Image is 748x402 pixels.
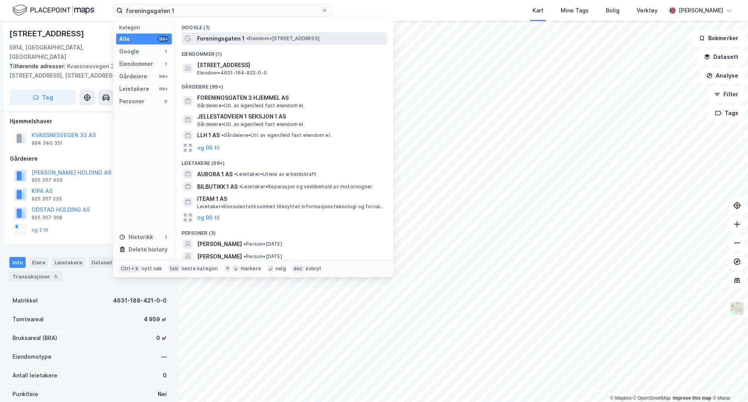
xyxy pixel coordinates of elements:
div: Delete history [129,245,168,254]
div: 994 540 351 [32,140,63,146]
div: Transaksjoner [9,271,63,282]
div: 925 357 405 [32,177,63,183]
span: Leietaker • Reparasjon og vedlikehold av motorvogner [239,184,372,190]
div: Bruksareal (BRA) [12,333,57,343]
div: 0 ㎡ [156,333,167,343]
span: JELLESTADVEIEN 1 SEKSJON 1 AS [197,112,384,121]
button: og 96 til [197,213,220,222]
div: velg [275,266,286,272]
img: logo.f888ab2527a4732fd821a326f86c7f29.svg [12,4,94,17]
input: Søk på adresse, matrikkel, gårdeiere, leietakere eller personer [123,5,321,16]
span: Person • [DATE] [243,241,282,247]
span: AURORA 1 AS [197,170,233,179]
div: Hjemmelshaver [10,117,169,126]
button: Tag [9,90,76,105]
div: Alle [119,34,130,44]
span: [STREET_ADDRESS] [197,60,384,70]
div: 1 [162,48,169,55]
div: 925 357 308 [32,214,62,221]
span: Leietaker • Utleie av arbeidskraft [234,171,317,177]
div: Personer (3) [175,224,393,238]
button: og 96 til [197,143,220,152]
span: Person • [DATE] [243,253,282,260]
div: Eiendommer (1) [175,45,393,59]
div: Leietakere [51,257,85,268]
span: [PERSON_NAME] [197,252,242,261]
div: tab [168,265,180,273]
div: nytt søk [142,266,162,272]
div: Eiendommer [119,59,153,69]
div: Google (1) [175,18,393,32]
div: 1 [162,61,169,67]
div: Ctrl + k [119,265,140,273]
div: 99+ [158,36,169,42]
div: 925 357 235 [32,196,62,202]
span: Foreningsgaten 1 [197,34,245,43]
button: Filter [707,87,745,102]
div: Tomteareal [12,315,44,324]
span: • [246,35,249,41]
div: Gårdeiere [119,72,147,81]
span: BILBUTIKK 1 AS [197,182,238,191]
div: Kategori [119,25,172,30]
img: Z [730,301,744,316]
div: Matrikkel [12,296,38,305]
button: Analyse [700,68,745,83]
div: Datasett [88,257,118,268]
div: avbryt [305,266,321,272]
div: Nei [158,390,167,399]
span: Gårdeiere • Utl. av egen/leid fast eiendom el. [197,103,305,109]
span: Leietaker • Konsulentvirksomhet tilknyttet informasjonsteknologi og forvaltning og drift av IT-sy... [197,204,386,210]
span: • [234,171,236,177]
div: 0 [163,371,167,380]
div: Eiendomstype [12,352,51,361]
div: Leietakere (99+) [175,154,393,168]
div: 99+ [158,73,169,80]
div: esc [292,265,304,273]
div: — [161,352,167,361]
div: 5914, [GEOGRAPHIC_DATA], [GEOGRAPHIC_DATA] [9,43,133,62]
div: Gårdeiere (99+) [175,78,393,92]
span: Tilhørende adresser: [9,63,67,69]
a: OpenStreetMap [633,395,671,401]
span: Eiendom • [STREET_ADDRESS] [246,35,319,42]
div: Kart [533,6,543,15]
span: Gårdeiere • Utl. av egen/leid fast eiendom el. [197,121,305,128]
div: [PERSON_NAME] [679,6,723,15]
span: • [239,184,242,189]
span: FORENINGSGATEN 3 HJEMMEL AS [197,93,384,103]
span: LLH 1 AS [197,131,220,140]
a: Improve this map [673,395,711,401]
div: markere [241,266,261,272]
div: 99+ [158,86,169,92]
div: 5 [52,273,60,280]
div: [STREET_ADDRESS] [9,27,86,40]
div: Historikk [119,232,153,242]
div: Eiere [29,257,48,268]
div: Info [9,257,26,268]
div: Google [119,47,139,56]
div: 3 [162,98,169,104]
div: 4631-188-421-0-0 [113,296,167,305]
span: Gårdeiere • Utl. av egen/leid fast eiendom el. [221,132,331,138]
div: Bolig [606,6,619,15]
div: Verktøy [637,6,658,15]
div: Kvassnesvegen 35g, [STREET_ADDRESS], [STREET_ADDRESS] [9,62,164,80]
div: neste kategori [182,266,218,272]
button: Datasett [697,49,745,65]
div: Personer [119,97,145,106]
div: Leietakere [119,84,149,94]
span: [PERSON_NAME] [197,239,242,249]
a: Mapbox [610,395,632,401]
div: Mine Tags [561,6,589,15]
button: Tags [709,105,745,121]
div: 4 959 ㎡ [144,315,167,324]
div: Gårdeiere [10,154,169,163]
span: • [243,253,246,259]
span: ITEAM 1 AS [197,194,384,204]
span: • [221,132,224,138]
div: 1 [162,234,169,240]
div: Punktleie [12,390,38,399]
div: Antall leietakere [12,371,57,380]
span: • [243,241,246,247]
